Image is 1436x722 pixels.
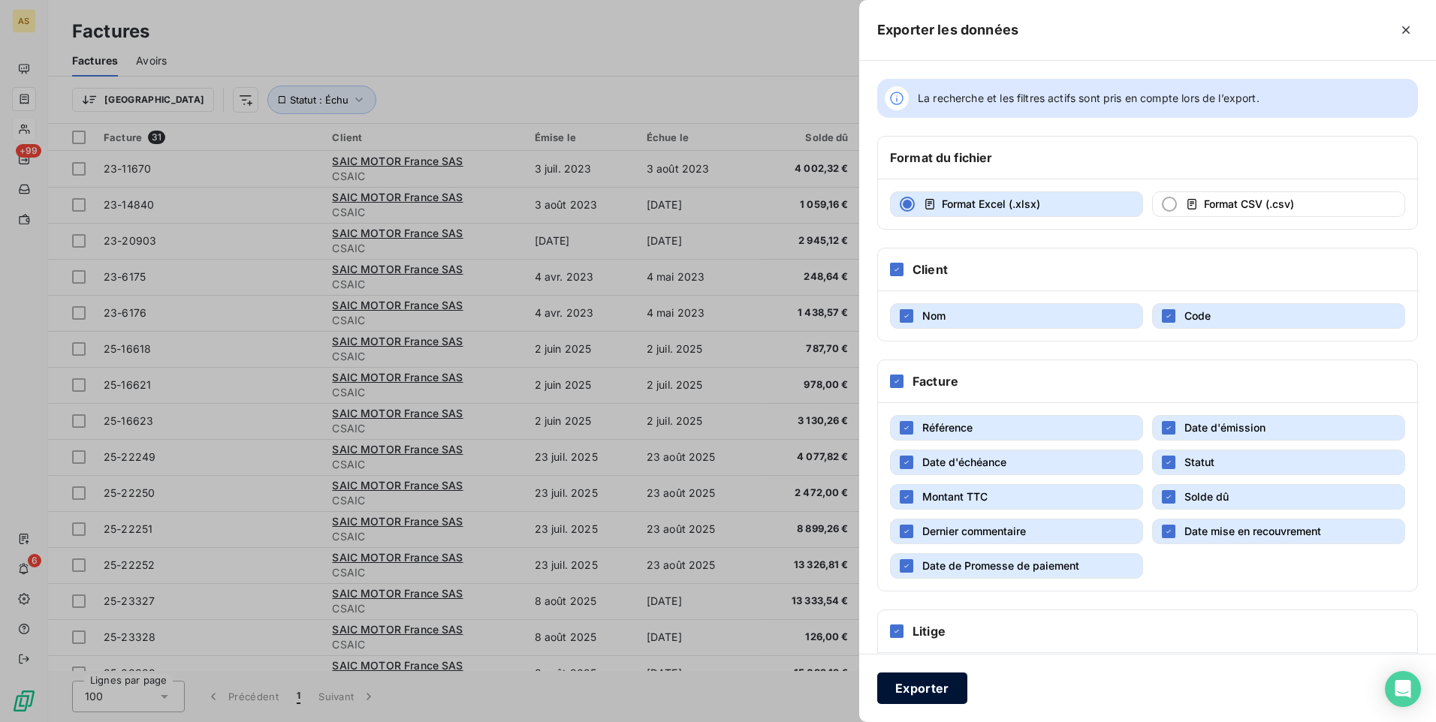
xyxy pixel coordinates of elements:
span: Montant TTC [922,490,988,503]
div: Open Intercom Messenger [1385,671,1421,707]
span: Solde dû [1184,490,1229,503]
button: Référence [890,415,1143,441]
span: Nom [922,309,946,322]
h6: Litige [913,622,946,640]
button: Format Excel (.xlsx) [890,191,1143,217]
span: Format CSV (.csv) [1204,197,1294,210]
button: Date d'émission [1152,415,1405,441]
span: La recherche et les filtres actifs sont pris en compte lors de l’export. [918,91,1260,106]
button: Date de Promesse de paiement [890,553,1143,579]
h6: Format du fichier [890,149,993,167]
button: Code [1152,303,1405,329]
span: Dernier commentaire [922,525,1026,537]
span: Date d'échéance [922,456,1006,468]
button: Date d'échéance [890,450,1143,475]
button: Format CSV (.csv) [1152,191,1405,217]
button: Exporter [877,672,967,704]
button: Nom [890,303,1143,329]
span: Code [1184,309,1211,322]
h5: Exporter les données [877,20,1018,41]
span: Date d'émission [1184,421,1266,434]
h6: Client [913,260,948,278]
button: Dernier commentaire [890,519,1143,544]
button: Solde dû [1152,484,1405,510]
button: Statut [1152,450,1405,475]
span: Date mise en recouvrement [1184,525,1321,537]
button: Date mise en recouvrement [1152,519,1405,544]
span: Référence [922,421,973,434]
span: Statut [1184,456,1214,468]
button: Montant TTC [890,484,1143,510]
span: Date de Promesse de paiement [922,559,1079,572]
span: Format Excel (.xlsx) [942,197,1040,210]
h6: Facture [913,372,958,390]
